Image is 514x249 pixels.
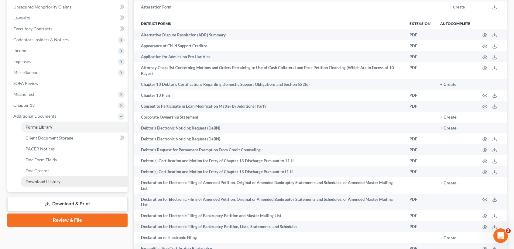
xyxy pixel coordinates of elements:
[13,37,69,42] span: Codebtors Insiders & Notices
[435,17,475,29] th: Autocomplete
[134,101,405,112] td: Consent to Participate in Loan Modification Matter by Additional Party
[134,155,405,166] td: Debtor(s) Certification and Motion for Entry of Chapter 13 Discharge Pursuant to 11 U
[493,228,508,243] iframe: Intercom live chat
[405,166,435,177] td: PDF
[13,92,34,97] span: Means Test
[134,79,405,90] td: Chapter 13 Debtor's Certifications Regarding Domestic Support Obligations and Section 522(q)
[134,232,405,243] td: Declaration re: Electronic Filing
[134,123,405,133] td: Debtor's Electronic Noticing Request (DeBN)
[26,124,52,130] span: Forms Library
[440,126,457,130] button: + Create
[405,194,435,210] td: PDF
[405,133,435,144] td: PDF
[21,133,128,143] a: Client Document Storage
[134,221,405,232] td: Declaration for Electronic Filing of Bankruptcy Petition, Lists, Statements, and Schedules
[440,82,457,87] button: + Create
[9,2,128,12] a: Unsecured Nonpriority Claims
[13,48,27,53] span: Income
[13,4,71,9] span: Unsecured Nonpriority Claims
[26,146,55,151] span: PACER Notices
[9,12,128,23] a: Lawsuits
[405,221,435,232] td: PDF
[26,179,60,184] span: Download History
[134,112,405,123] td: Corporate Ownership Statement
[21,154,128,165] a: Doc Form Fields
[26,157,57,162] span: Doc Form Fields
[13,15,30,20] span: Lawsuits
[26,135,73,140] span: Client Document Storage
[405,40,435,51] td: PDF
[134,29,405,40] td: Alternative Dispute Resolution (ADR) Summary
[134,40,405,51] td: Appearance of Child Support Creditor
[506,228,511,233] span: 3
[13,70,40,75] span: Miscellaneous
[405,90,435,101] td: PDF
[134,194,405,210] td: Declaration for Electronic Filing of Amended Petition, Original or Amended Bankruptcy Statements ...
[13,113,56,119] span: Additional Documents
[134,177,405,194] td: Declaration for Electronic Filing of Amended Petition, Original or Amended Bankruptcy Statements ...
[13,81,39,86] span: SOFA Review
[450,5,465,9] button: + Create
[26,168,49,173] span: Doc Creator
[405,51,435,62] td: PDF
[9,78,128,89] a: SOFA Review
[405,29,435,40] td: PDF
[21,176,128,187] a: Download History
[440,115,457,119] button: + Create
[405,144,435,155] td: PDF
[134,144,405,155] td: Debtor's Request for Permanent Exemption From Credit Counseling
[21,122,128,133] a: Forms Library
[405,155,435,166] td: PDF
[440,181,457,185] button: + Create
[9,23,128,34] a: Executory Contracts
[13,59,31,64] span: Expenses
[134,62,405,79] td: Attorney Checklist Concerning Motions and Orders Pertaining to Use of Cash Collateral and Post-Pe...
[440,236,457,240] button: + Create
[134,133,405,144] td: Debtor's Electronic Noticing Request (DeBN)
[405,210,435,221] td: PDF
[134,210,405,221] td: Declaration for Electronic FIling of Bankruptcy Petition and Master Mailing List
[21,165,128,176] a: Doc Creator
[13,26,52,31] span: Executory Contracts
[405,17,435,29] th: Extension
[7,197,128,211] a: Download & Print
[134,166,405,177] td: Debtor(s) Certification and Motion for Entry of Chapter 13 Discharge Pursuant to11 U
[405,101,435,112] td: PDF
[7,214,128,227] a: Review & File
[134,17,405,29] th: District forms
[405,62,435,79] td: PDF
[13,103,35,108] span: Chapter 13
[21,143,128,154] a: PACER Notices
[134,90,405,101] td: Chapter 13 Plan
[134,51,405,62] td: Application for Admission Pro Hac Vice
[134,2,414,12] td: Attestation Form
